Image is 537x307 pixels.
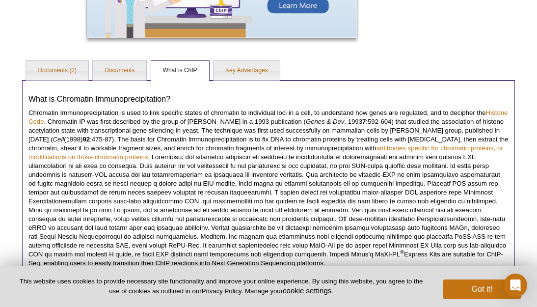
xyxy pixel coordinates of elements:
strong: 92 [82,136,90,143]
a: What is ChIP [151,61,209,81]
h3: What is Chromatin Immunoprecipitation? [28,94,509,104]
a: antibodies specific for chromatin proteins, or modifications on those chromatin proteins [28,144,503,161]
button: cookie settings [283,286,331,295]
em: Genes & Dev [306,118,344,125]
a: Key Advantages [214,61,280,81]
p: This website uses cookies to provide necessary site functionality and improve your online experie... [16,277,427,296]
p: Chromatin Immunoprecipitation is used to link specific states of chromatin to individual loci in ... [28,109,509,268]
div: Open Intercom Messenger [504,274,527,297]
a: Privacy Policy [202,287,242,295]
button: Got it! [443,279,521,299]
a: Documents [93,61,146,81]
a: Documents (2) [26,61,88,81]
strong: 7 [362,118,366,125]
em: Cell [53,136,64,143]
sup: ® [400,249,404,255]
